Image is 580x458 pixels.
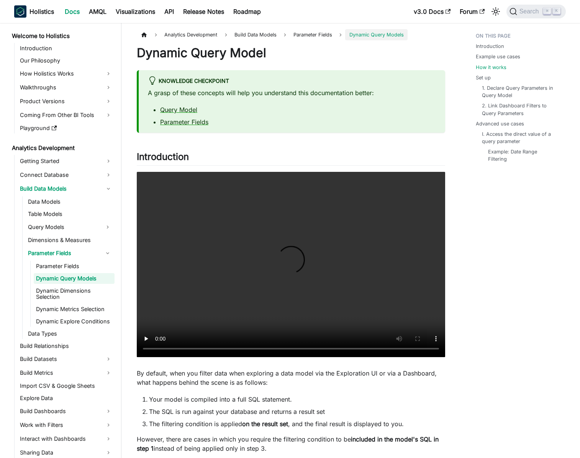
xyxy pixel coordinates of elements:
[148,88,436,97] p: A grasp of these concepts will help you understand this documentation better:
[137,45,445,61] h1: Dynamic Query Model
[14,5,26,18] img: Holistics
[111,5,160,18] a: Visualizations
[26,247,101,259] a: Parameter Fields
[476,120,524,127] a: Advanced use cases
[149,395,445,404] li: Your model is compiled into a full SQL statement.
[60,5,84,18] a: Docs
[553,8,560,15] kbd: K
[101,221,115,233] button: Expand sidebar category 'Query Models'
[18,183,115,195] a: Build Data Models
[18,68,115,80] a: How Holistics Works
[476,53,520,60] a: Example use cases
[18,405,115,417] a: Build Dashboards
[231,29,280,40] span: Build Data Models
[482,102,558,117] a: 2. Link Dashboard Filters to Query Parameters
[137,435,439,452] strong: included in the model's SQL in step 1
[455,5,489,18] a: Forum
[476,43,504,50] a: Introduction
[160,5,179,18] a: API
[293,32,332,38] span: Parameter Fields
[476,64,506,71] a: How it works
[517,8,544,15] span: Search
[34,304,115,315] a: Dynamic Metrics Selection
[149,407,445,416] li: The SQL is run against your database and returns a result set
[14,5,54,18] a: HolisticsHolistics
[345,29,407,40] span: Dynamic Query Models
[34,261,115,272] a: Parameter Fields
[18,381,115,391] a: Import CSV & Google Sheets
[18,433,115,445] a: Interact with Dashboards
[476,74,491,81] a: Set up
[490,5,502,18] button: Switch between dark and light mode (currently light mode)
[26,221,101,233] a: Query Models
[148,76,436,86] div: knowledge checkpoint
[242,420,288,428] strong: on the result set
[137,435,445,453] p: However, there are cases in which you require the filtering condition to be instead of being appl...
[18,169,115,181] a: Connect Database
[10,31,115,41] a: Welcome to Holistics
[482,84,558,99] a: 1. Declare Query Parameters in Query Model
[26,209,115,219] a: Table Models
[137,151,445,166] h2: Introduction
[137,29,151,40] a: Home page
[34,273,115,284] a: Dynamic Query Models
[161,29,221,40] span: Analytics Development
[34,285,115,302] a: Dynamic Dimensions Selection
[543,8,551,15] kbd: ⌘
[18,123,115,133] a: Playground
[18,43,115,54] a: Introduction
[34,316,115,327] a: Dynamic Explore Conditions
[229,5,265,18] a: Roadmap
[18,95,115,107] a: Product Versions
[7,23,121,458] nav: Docs sidebar
[26,328,115,339] a: Data Types
[290,29,336,40] a: Parameter Fields
[482,130,558,145] a: I. Access the direct value of a query parameter
[18,353,115,365] a: Build Datasets
[137,369,445,387] p: By default, when you filter data when exploring a data model via the Exploration UI or via a Dash...
[26,235,115,245] a: Dimensions & Measures
[137,29,445,40] nav: Breadcrumbs
[18,419,115,431] a: Work with Filters
[18,341,115,351] a: Build Relationships
[179,5,229,18] a: Release Notes
[506,5,566,18] button: Search (Command+K)
[160,118,208,126] a: Parameter Fields
[101,247,115,259] button: Collapse sidebar category 'Parameter Fields'
[18,367,115,379] a: Build Metrics
[18,393,115,404] a: Explore Data
[488,148,555,163] a: Example: Date Range Filtering
[10,143,115,153] a: Analytics Development
[137,172,445,357] video: Your browser does not support embedding video, but you can .
[84,5,111,18] a: AMQL
[18,81,115,94] a: Walkthroughs
[409,5,455,18] a: v3.0 Docs
[160,106,197,114] a: Query Model
[18,155,115,167] a: Getting Started
[29,7,54,16] b: Holistics
[26,196,115,207] a: Data Models
[18,55,115,66] a: Our Philosophy
[18,109,115,121] a: Coming From Other BI Tools
[149,419,445,428] li: The filtering condition is applied , and the final result is displayed to you.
